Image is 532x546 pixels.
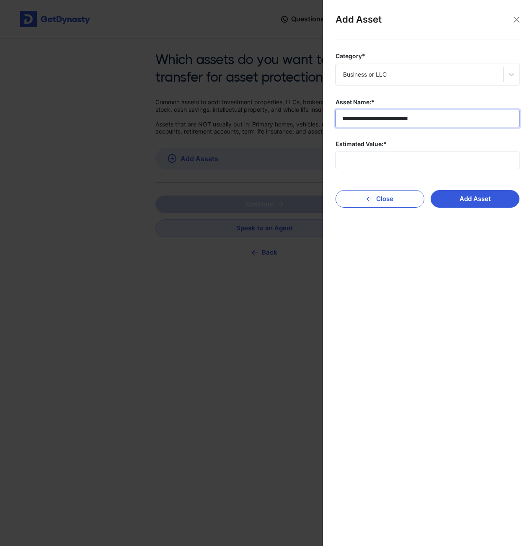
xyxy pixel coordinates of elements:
[510,13,523,26] button: Close
[336,140,519,148] label: Estimated Value:*
[343,70,496,79] div: Business or LLC
[336,52,519,60] label: Category*
[431,190,519,208] button: Add Asset
[336,98,519,106] label: Asset Name:*
[336,13,519,39] div: Add Asset
[336,190,424,208] button: Close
